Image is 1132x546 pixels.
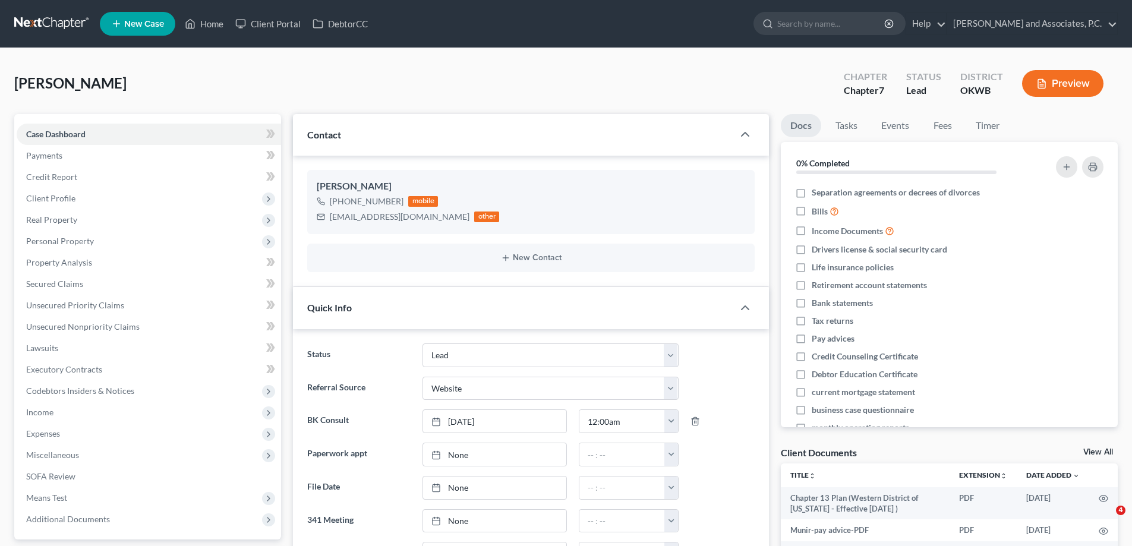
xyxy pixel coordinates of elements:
span: New Case [124,20,164,29]
input: -- : -- [579,476,665,499]
span: Miscellaneous [26,450,79,460]
input: -- : -- [579,510,665,532]
span: Secured Claims [26,279,83,289]
a: Tasks [826,114,867,137]
i: unfold_more [809,472,816,479]
label: Paperwork appt [301,443,416,466]
div: Chapter [844,70,887,84]
span: Separation agreements or decrees of divorces [812,187,980,198]
span: Means Test [26,493,67,503]
span: Bills [812,206,828,217]
span: [PERSON_NAME] [14,74,127,91]
a: Home [179,13,229,34]
a: Help [906,13,946,34]
td: PDF [950,519,1017,541]
a: [DATE] [423,410,566,433]
span: Personal Property [26,236,94,246]
span: Debtor Education Certificate [812,368,917,380]
div: [PHONE_NUMBER] [330,195,403,207]
div: [PERSON_NAME] [317,179,745,194]
a: Events [872,114,919,137]
td: Chapter 13 Plan (Western District of [US_STATE] - Effective [DATE] ) [781,487,950,520]
i: expand_more [1073,472,1080,479]
label: 341 Meeting [301,509,416,533]
span: business case questionnaire [812,404,914,416]
td: [DATE] [1017,519,1089,541]
div: [EMAIL_ADDRESS][DOMAIN_NAME] [330,211,469,223]
div: other [474,212,499,222]
span: SOFA Review [26,471,75,481]
a: Unsecured Priority Claims [17,295,281,316]
a: Timer [966,114,1009,137]
a: Titleunfold_more [790,471,816,479]
a: [PERSON_NAME] and Associates, P.C. [947,13,1117,34]
div: OKWB [960,84,1003,97]
span: Bank statements [812,297,873,309]
span: Client Profile [26,193,75,203]
button: New Contact [317,253,745,263]
span: Case Dashboard [26,129,86,139]
span: Drivers license & social security card [812,244,947,255]
span: Lawsuits [26,343,58,353]
span: Quick Info [307,302,352,313]
label: Referral Source [301,377,416,400]
span: Pay advices [812,333,854,345]
div: Chapter [844,84,887,97]
span: Codebtors Insiders & Notices [26,386,134,396]
a: None [423,476,566,499]
span: 4 [1116,506,1125,515]
span: Income Documents [812,225,883,237]
i: unfold_more [1000,472,1007,479]
label: Status [301,343,416,367]
a: Secured Claims [17,273,281,295]
a: Lawsuits [17,337,281,359]
span: Credit Counseling Certificate [812,351,918,362]
a: None [423,443,566,466]
a: Credit Report [17,166,281,188]
button: Preview [1022,70,1103,97]
span: Property Analysis [26,257,92,267]
a: DebtorCC [307,13,374,34]
a: Date Added expand_more [1026,471,1080,479]
div: Client Documents [781,446,857,459]
span: Payments [26,150,62,160]
a: Fees [923,114,961,137]
span: Tax returns [812,315,853,327]
a: Docs [781,114,821,137]
input: Search by name... [777,12,886,34]
a: Executory Contracts [17,359,281,380]
span: Contact [307,129,341,140]
a: Unsecured Nonpriority Claims [17,316,281,337]
span: Credit Report [26,172,77,182]
a: Client Portal [229,13,307,34]
a: Case Dashboard [17,124,281,145]
span: Income [26,407,53,417]
iframe: Intercom live chat [1092,506,1120,534]
span: current mortgage statement [812,386,915,398]
a: View All [1083,448,1113,456]
span: Unsecured Nonpriority Claims [26,321,140,332]
span: monthly operating reports [812,422,909,434]
td: PDF [950,487,1017,520]
span: 7 [879,84,884,96]
span: Life insurance policies [812,261,894,273]
a: None [423,510,566,532]
label: BK Consult [301,409,416,433]
span: Expenses [26,428,60,438]
input: -- : -- [579,443,665,466]
div: mobile [408,196,438,207]
span: Retirement account statements [812,279,927,291]
span: Additional Documents [26,514,110,524]
label: File Date [301,476,416,500]
span: Real Property [26,214,77,225]
div: District [960,70,1003,84]
a: Payments [17,145,281,166]
input: -- : -- [579,410,665,433]
td: Munir-pay advice-PDF [781,519,950,541]
a: SOFA Review [17,466,281,487]
div: Status [906,70,941,84]
td: [DATE] [1017,487,1089,520]
div: Lead [906,84,941,97]
a: Extensionunfold_more [959,471,1007,479]
span: Unsecured Priority Claims [26,300,124,310]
